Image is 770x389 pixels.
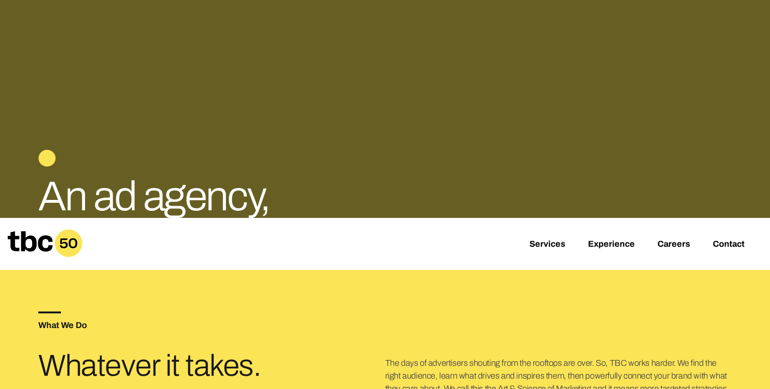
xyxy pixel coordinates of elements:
a: Home [8,251,82,260]
a: Experience [588,239,635,251]
a: Careers [658,239,690,251]
a: Contact [713,239,744,251]
h5: What We Do [38,321,385,329]
span: An ad agency, [38,174,269,219]
a: Services [529,239,565,251]
h3: Whatever it takes. [38,352,269,380]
